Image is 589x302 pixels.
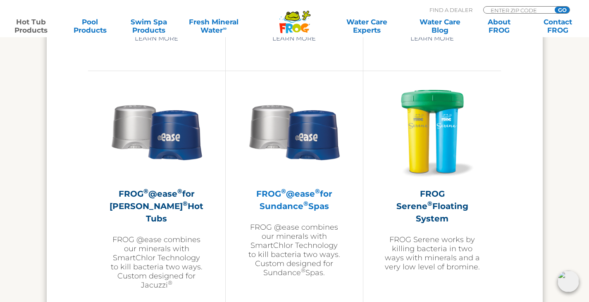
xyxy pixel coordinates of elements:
[109,235,205,290] p: FROG @ease combines our minerals with SmartChlor Technology to kill bacteria two ways. Custom des...
[490,7,546,14] input: Zip Code Form
[303,200,308,207] sup: ®
[417,18,463,34] a: Water CareBlog
[143,187,148,195] sup: ®
[246,223,342,277] p: FROG @ease combines our minerals with SmartChlor Technology to kill bacteria two ways. Custom des...
[384,83,480,179] img: hot-tub-product-serene-floater-300x300.png
[246,83,342,298] a: FROG®@ease®for Sundance®SpasFROG @ease combines our minerals with SmartChlor Technology to kill b...
[401,31,463,46] a: Learn More
[476,18,522,34] a: AboutFROG
[384,235,480,271] p: FROG Serene works by killing bacteria in two ways with minerals and a very low level of bromine.
[330,18,404,34] a: Water CareExperts
[185,18,242,34] a: Fresh MineralWater∞
[109,83,205,298] a: FROG®@ease®for [PERSON_NAME]®Hot TubsFROG @ease combines our minerals with SmartChlor Technology ...
[125,31,188,46] a: Learn More
[67,18,113,34] a: PoolProducts
[109,83,205,179] img: Sundance-cartridges-2-300x300.png
[168,279,172,286] sup: ®
[246,83,342,179] img: Sundance-cartridges-2-300x300.png
[281,187,286,195] sup: ®
[246,188,342,212] h2: FROG @ease for Sundance Spas
[8,18,54,34] a: Hot TubProducts
[429,6,472,14] p: Find A Dealer
[301,267,305,273] sup: ®
[535,18,581,34] a: ContactFROG
[315,187,320,195] sup: ®
[427,200,432,207] sup: ®
[183,200,188,207] sup: ®
[384,188,480,225] h2: FROG Serene Floating System
[126,18,172,34] a: Swim SpaProducts
[177,187,182,195] sup: ®
[384,83,480,298] a: FROG Serene®Floating SystemFROG Serene works by killing bacteria in two ways with minerals and a ...
[558,271,579,292] img: openIcon
[223,25,227,31] sup: ∞
[263,31,325,46] a: Learn More
[109,188,205,225] h2: FROG @ease for [PERSON_NAME] Hot Tubs
[555,7,570,13] input: GO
